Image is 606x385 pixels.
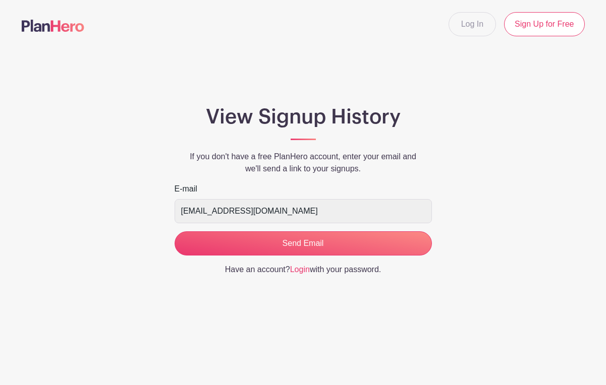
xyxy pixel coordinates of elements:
[504,12,584,36] a: Sign Up for Free
[175,151,432,175] p: If you don't have a free PlanHero account, enter your email and we'll send a link to your signups.
[175,231,432,255] input: Send Email
[449,12,496,36] a: Log In
[175,105,432,129] h1: View Signup History
[22,20,84,32] img: logo-507f7623f17ff9eddc593b1ce0a138ce2505c220e1c5a4e2b4648c50719b7d32.svg
[290,265,310,274] a: Login
[175,183,197,195] label: E-mail
[175,264,432,276] p: Have an account? with your password.
[175,199,432,223] input: e.g. julie@eventco.com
